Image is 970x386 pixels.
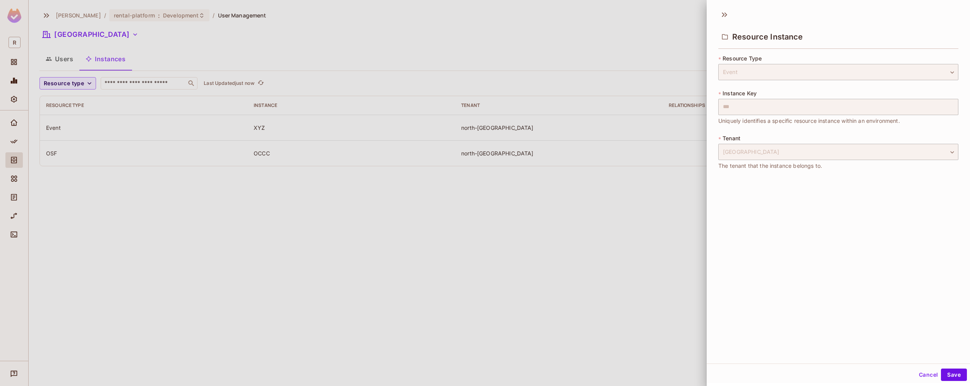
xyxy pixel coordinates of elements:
[718,64,958,80] div: Event
[732,32,803,41] span: Resource Instance
[718,144,958,160] div: [GEOGRAPHIC_DATA]
[941,369,967,381] button: Save
[916,369,941,381] button: Cancel
[718,117,900,125] span: Uniquely identifies a specific resource instance within an environment.
[723,90,757,96] span: Instance Key
[723,55,762,62] span: Resource Type
[718,162,822,170] span: The tenant that the instance belongs to.
[723,135,740,141] span: Tenant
